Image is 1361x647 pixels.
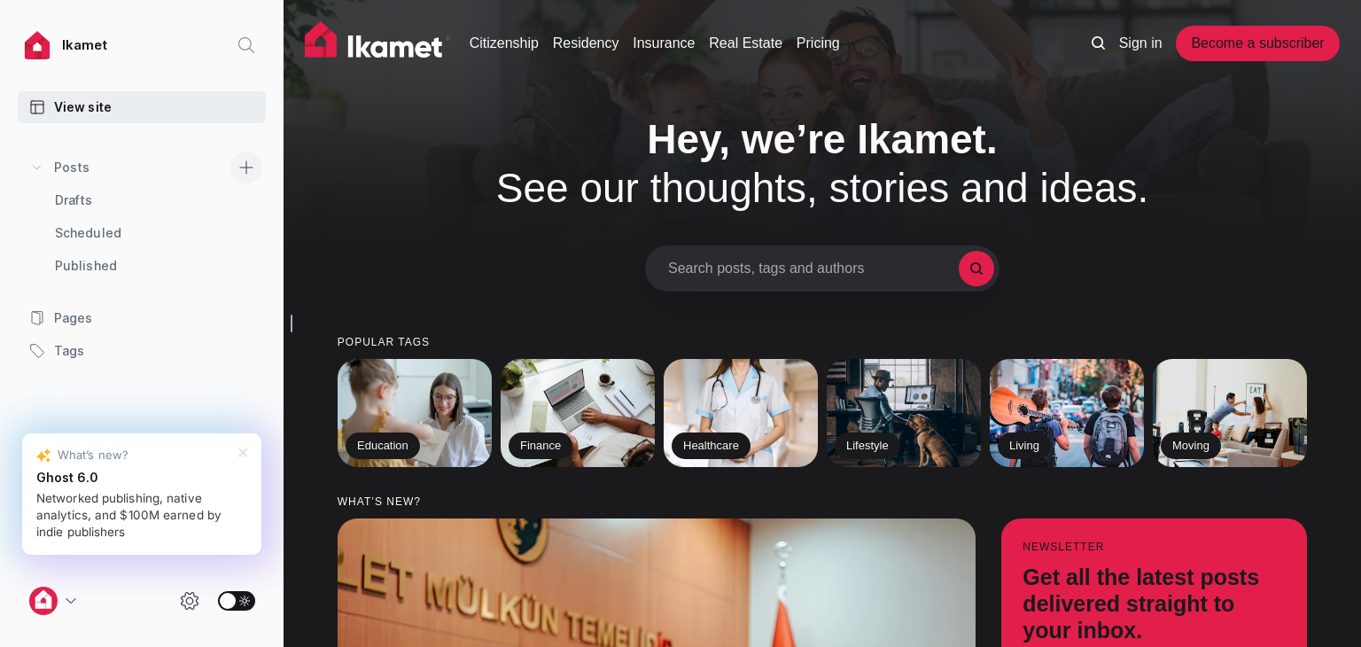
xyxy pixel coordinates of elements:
[217,359,371,467] a: Finance
[55,224,121,242] span: Scheduled
[54,337,1023,348] small: Popular tags
[380,359,534,467] a: Healthcare
[892,26,1055,61] a: Become a subscriber
[36,469,247,487] div: Ghost 6.0
[869,359,1023,467] a: Moving
[18,152,266,183] a: Posts
[36,490,247,541] div: Networked publishing, native analytics, and $100M earned by indie publishers
[349,33,411,54] a: Insurance
[363,116,713,162] span: Hey, we’re Ikamet.
[425,33,499,54] a: Real Estate
[388,433,467,460] h2: Healthcare
[836,33,879,54] a: Sign in
[18,302,266,334] a: Pages
[714,433,767,460] h2: Living
[55,191,93,209] span: Drafts
[36,444,247,541] a: What’s new? Ghost 6.0 Networked publishing, native analytics, and $100M earned by indie publishers
[18,250,266,282] a: Published
[18,335,266,367] a: Tags
[25,160,51,175] button: Collapse custom post types
[18,217,266,249] a: Scheduled
[54,359,208,467] a: Education
[513,33,556,54] a: Pricing
[162,115,915,213] h1: See our thoughts, stories and ideas.
[232,437,254,465] button: ×
[551,433,617,460] h2: Lifestyle
[230,30,262,62] button: Search site (Ctrl/⌘ + K)
[543,359,697,467] a: Lifestyle
[18,91,266,123] a: View site
[58,446,128,464] span: What’s new?
[225,433,289,460] h2: Finance
[739,565,1002,644] h3: Get all the latest posts delivered straight to your inbox.
[18,184,266,216] a: Drafts
[385,260,675,277] span: Search posts, tags and authors
[55,257,117,275] span: Published
[21,21,167,66] img: Ikamet home
[62,36,107,54] div: Ikamet
[739,542,1002,553] small: Newsletter
[269,33,336,54] a: Residency
[186,33,255,54] a: Citizenship
[62,433,136,460] h2: Education
[877,433,937,460] h2: Moving
[706,359,860,467] a: Living
[54,496,1023,508] small: What’s new?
